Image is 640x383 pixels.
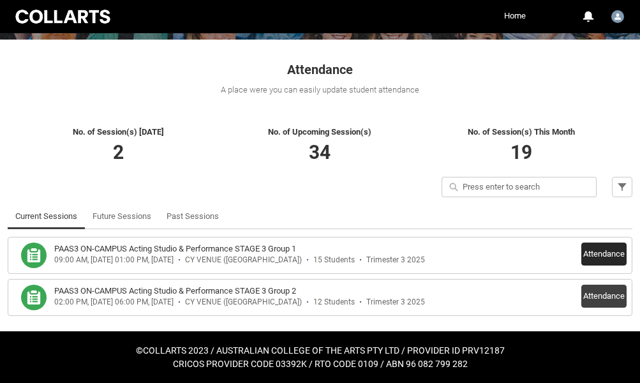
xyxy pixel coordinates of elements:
span: 2 [113,141,124,163]
span: No. of Upcoming Session(s) [268,127,371,137]
span: 34 [309,141,331,163]
button: Filter [612,177,632,197]
button: User Profile Alexandra.Whitham [608,5,627,26]
div: 12 Students [313,297,355,307]
input: Press enter to search [442,177,597,197]
li: Future Sessions [85,204,159,229]
span: No. of Session(s) [DATE] [73,127,164,137]
h3: PAAS3 ON-CAMPUS Acting Studio & Performance STAGE 3 Group 2 [54,285,296,297]
div: CY VENUE ([GEOGRAPHIC_DATA]) [185,255,302,265]
img: Alexandra.Whitham [611,10,624,23]
a: Current Sessions [15,204,77,229]
a: Future Sessions [93,204,151,229]
h3: PAAS3 ON-CAMPUS Acting Studio & Performance STAGE 3 Group 1 [54,243,296,255]
div: 02:00 PM, [DATE] 06:00 PM, [DATE] [54,297,174,307]
div: Trimester 3 2025 [366,297,425,307]
div: 15 Students [313,255,355,265]
a: Past Sessions [167,204,219,229]
div: A place were you can easily update student attendance [8,84,632,96]
div: Trimester 3 2025 [366,255,425,265]
button: Attendance [581,243,627,266]
a: Home [501,6,529,26]
div: CY VENUE ([GEOGRAPHIC_DATA]) [185,297,302,307]
li: Past Sessions [159,204,227,229]
button: Attendance [581,285,627,308]
span: 19 [510,141,532,163]
div: 09:00 AM, [DATE] 01:00 PM, [DATE] [54,255,174,265]
span: No. of Session(s) This Month [468,127,575,137]
span: Attendance [287,62,353,77]
li: Current Sessions [8,204,85,229]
